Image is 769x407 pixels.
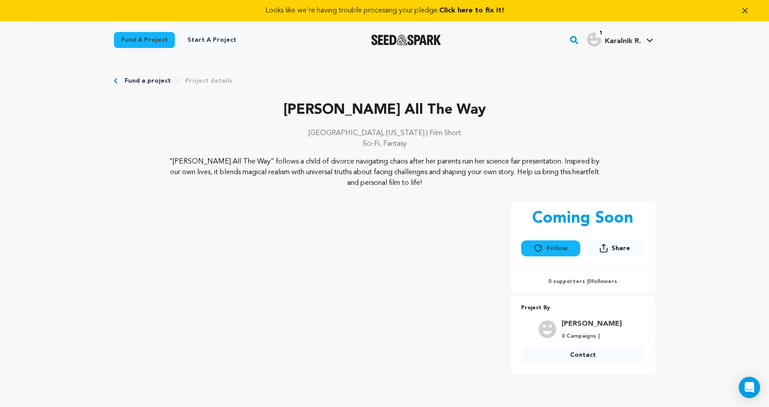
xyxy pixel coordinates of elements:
span: 0 [588,279,591,284]
p: Sci-Fi, Fantasy [114,139,655,149]
div: Karalnik R.'s Profile [587,32,641,47]
a: Looks like we're having trouble processing your pledge.Click here to fix it! [11,5,758,16]
p: 0 Campaigns | [562,333,622,340]
div: Breadcrumb [114,76,655,85]
a: Fund a project [114,32,175,48]
span: Click here to fix it! [439,7,504,14]
a: Start a project [180,32,243,48]
button: Share [586,240,644,256]
p: Project By [521,303,644,313]
a: Karalnik R.'s Profile [585,31,655,47]
span: Karalnik R.'s Profile [585,31,655,49]
img: Seed&Spark Logo Dark Mode [371,35,441,45]
a: Contact [521,347,644,363]
p: Coming Soon [532,210,633,227]
a: Fund a project [125,76,171,85]
a: Seed&Spark Homepage [371,35,441,45]
button: Follow [521,240,580,256]
p: [GEOGRAPHIC_DATA], [US_STATE] | Film Short [114,128,655,139]
img: user.png [538,320,556,338]
span: Share [611,244,630,253]
p: 0 supporters | followers [521,278,644,285]
span: Karalnik R. [605,38,641,45]
p: [PERSON_NAME] All The Way [114,100,655,121]
a: Goto Karalnik Rachel profile [562,319,622,329]
p: “[PERSON_NAME] All The Way” follows a child of divorce navigating chaos after her parents ruin he... [168,156,601,188]
div: Open Intercom Messenger [739,377,760,398]
span: Share [586,240,644,260]
span: 1 [596,29,606,38]
img: user.png [587,32,601,47]
a: Project details [185,76,232,85]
